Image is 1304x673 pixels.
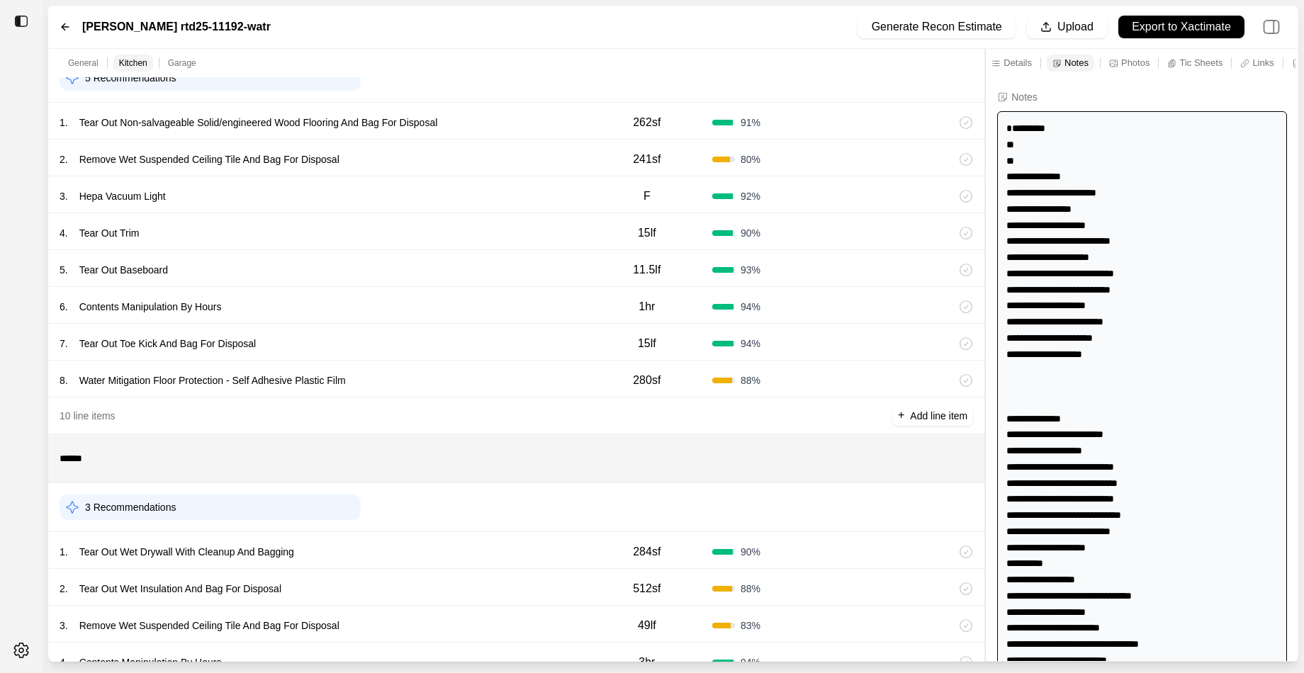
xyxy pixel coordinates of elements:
p: 5 . [60,263,68,277]
p: 7 . [60,336,68,351]
span: 94 % [741,336,760,351]
p: Tear Out Trim [74,223,145,243]
p: 5 Recommendations [85,71,176,85]
p: 4 . [60,226,68,240]
p: 3hr [639,654,655,671]
p: Hepa Vacuum Light [74,186,172,206]
div: Notes [1011,90,1038,104]
p: 1 . [60,545,68,559]
p: 2 . [60,582,68,596]
p: 11.5lf [633,261,661,278]
p: 3 . [60,189,68,203]
p: Tear Out Non-salvageable Solid/engineered Wood Flooring And Bag For Disposal [74,113,444,132]
p: Upload [1057,19,1094,35]
p: Contents Manipulation By Hours [74,297,227,317]
button: +Add line item [892,406,973,426]
p: Generate Recon Estimate [872,19,1002,35]
button: Generate Recon Estimate [858,16,1015,38]
p: Export to Xactimate [1132,19,1231,35]
p: 280sf [633,372,661,389]
p: Remove Wet Suspended Ceiling Tile And Bag For Disposal [74,149,345,169]
p: 241sf [633,151,661,168]
p: Contents Manipulation By Hours [74,652,227,672]
label: [PERSON_NAME] rtd25-11192-watr [82,18,271,35]
p: Links [1252,57,1274,69]
p: 1hr [639,298,655,315]
button: Upload [1027,16,1107,38]
span: 92 % [741,189,760,203]
p: 8 . [60,373,68,388]
span: 94 % [741,300,760,314]
p: Notes [1064,57,1089,69]
p: 284sf [633,543,661,560]
p: Tear Out Wet Insulation And Bag For Disposal [74,579,287,599]
p: 3 . [60,618,68,633]
p: 262sf [633,114,661,131]
p: General [68,57,99,69]
p: Garage [168,57,196,69]
p: 1 . [60,115,68,130]
button: Export to Xactimate [1118,16,1244,38]
img: toggle sidebar [14,14,28,28]
p: + [898,407,904,424]
p: Tear Out Toe Kick And Bag For Disposal [74,334,262,354]
p: 49lf [638,617,656,634]
p: 4 . [60,655,68,669]
span: 88 % [741,373,760,388]
p: 3 Recommendations [85,500,176,514]
span: 93 % [741,263,760,277]
span: 90 % [741,226,760,240]
p: 10 line items [60,409,116,423]
p: Photos [1121,57,1150,69]
p: Add line item [910,409,967,423]
span: 80 % [741,152,760,166]
span: 91 % [741,115,760,130]
p: Tic Sheets [1179,57,1222,69]
img: right-panel.svg [1256,11,1287,43]
p: Tear Out Wet Drywall With Cleanup And Bagging [74,542,300,562]
p: 2 . [60,152,68,166]
p: 15lf [638,225,656,242]
p: Remove Wet Suspended Ceiling Tile And Bag For Disposal [74,616,345,635]
p: Details [1004,57,1032,69]
p: Water Mitigation Floor Protection - Self Adhesive Plastic Film [74,371,352,390]
span: 94 % [741,655,760,669]
p: 6 . [60,300,68,314]
span: 83 % [741,618,760,633]
p: F [643,188,651,205]
p: Tear Out Baseboard [74,260,174,280]
p: 512sf [633,580,661,597]
p: 15lf [638,335,656,352]
p: Kitchen [119,57,147,69]
span: 90 % [741,545,760,559]
span: 88 % [741,582,760,596]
